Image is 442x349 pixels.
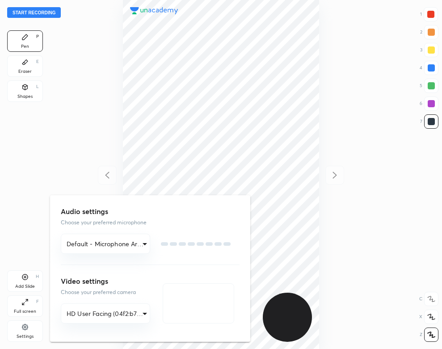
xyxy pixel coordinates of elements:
[61,288,150,296] p: Choose your preferred camera
[61,206,240,217] h3: Audio settings
[61,303,150,324] div: Default - Microphone Array (Realtek(R) Audio)
[61,276,150,286] h3: Video settings
[61,219,240,227] p: Choose your preferred microphone
[61,234,150,254] div: Default - Microphone Array (Realtek(R) Audio)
